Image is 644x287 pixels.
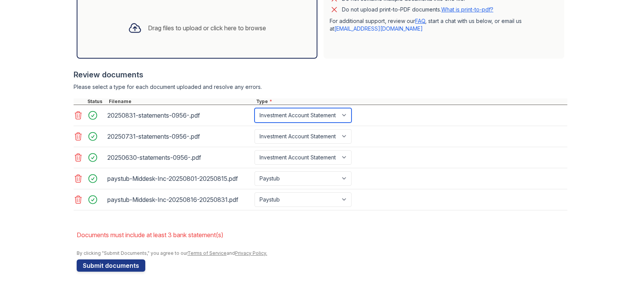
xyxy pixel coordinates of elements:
p: For additional support, review our , start a chat with us below, or email us at [330,17,558,33]
div: 20250630-statements-0956-.pdf [107,151,251,164]
div: 20250831-statements-0956-.pdf [107,109,251,121]
a: What is print-to-pdf? [441,6,493,13]
li: Documents must include at least 3 bank statement(s) [77,227,567,243]
div: Please select a type for each document uploaded and resolve any errors. [74,83,567,91]
div: Review documents [74,69,567,80]
a: Terms of Service [187,250,227,256]
div: Drag files to upload or click here to browse [148,23,266,33]
div: By clicking "Submit Documents," you agree to our and [77,250,567,256]
a: [EMAIL_ADDRESS][DOMAIN_NAME] [334,25,423,32]
div: paystub-Middesk-Inc-20250801-20250815.pdf [107,172,251,185]
a: FAQ [415,18,425,24]
div: paystub-Middesk-Inc-20250816-20250831.pdf [107,194,251,206]
div: 20250731-statements-0956-.pdf [107,130,251,143]
div: Status [86,98,107,105]
a: Privacy Policy. [235,250,267,256]
div: Type [255,98,567,105]
p: Do not upload print-to-PDF documents. [342,6,493,13]
div: Filename [107,98,255,105]
button: Submit documents [77,259,145,272]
